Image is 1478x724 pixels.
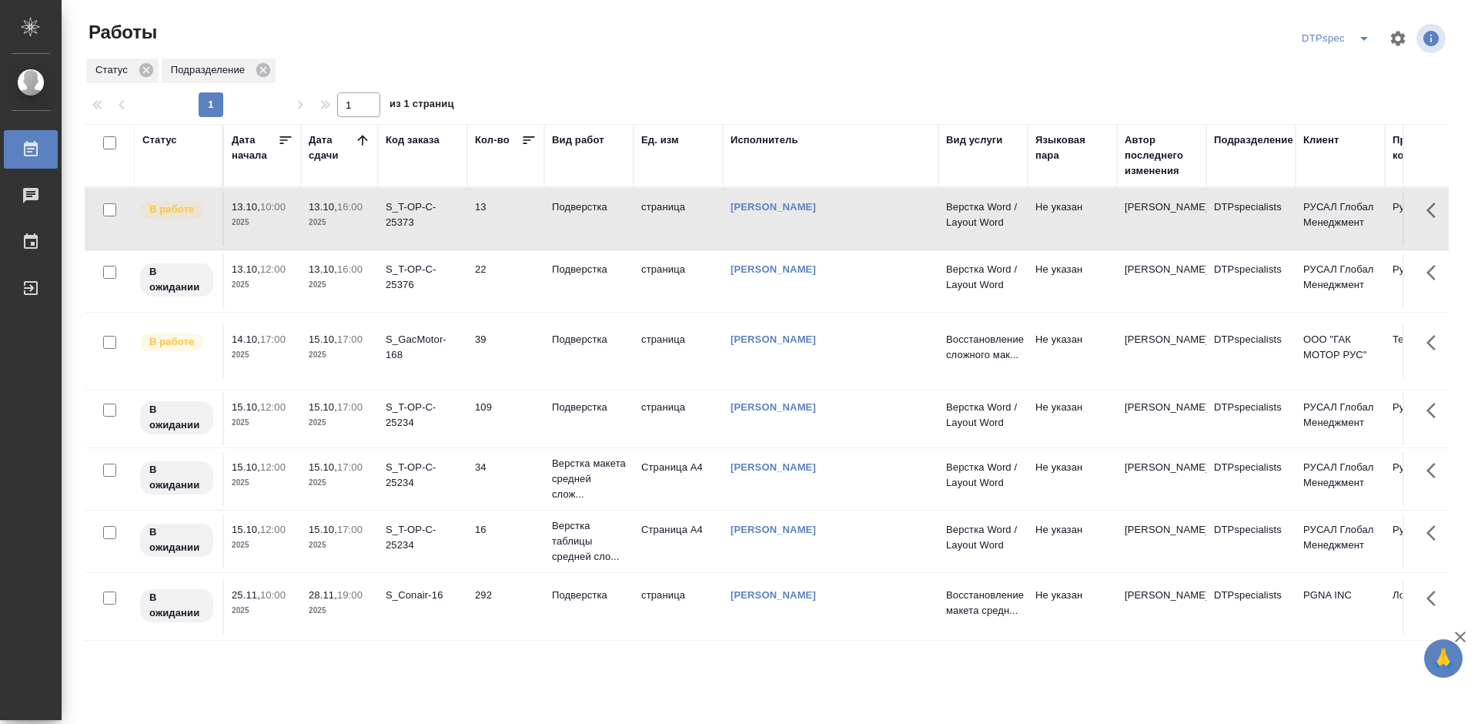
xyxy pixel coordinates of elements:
td: DTPspecialists [1206,392,1296,446]
td: 13 [467,192,544,246]
div: Исполнитель назначен, приступать к работе пока рано [139,522,215,558]
p: 15.10, [232,401,260,413]
button: Здесь прячутся важные кнопки [1417,254,1454,291]
div: Вид услуги [946,132,1003,148]
td: 109 [467,392,544,446]
div: Вид работ [552,132,604,148]
p: Подверстка [552,262,626,277]
div: Подразделение [1214,132,1293,148]
p: 17:00 [337,401,363,413]
p: Верстка Word / Layout Word [946,460,1020,491]
p: 2025 [232,475,293,491]
td: страница [634,192,723,246]
td: Русал [1385,392,1474,446]
td: Не указан [1028,515,1117,568]
div: Код заказа [386,132,440,148]
td: DTPspecialists [1206,192,1296,246]
div: Статус [142,132,177,148]
p: 12:00 [260,524,286,535]
div: Автор последнего изменения [1125,132,1199,179]
td: Не указан [1028,580,1117,634]
td: [PERSON_NAME] [1117,515,1206,568]
td: 22 [467,254,544,308]
td: 16 [467,515,544,568]
p: 15.10, [232,461,260,473]
td: Русал [1385,192,1474,246]
td: DTPspecialists [1206,515,1296,568]
td: 292 [467,580,544,634]
span: Настроить таблицу [1379,20,1416,57]
p: 2025 [309,347,370,363]
td: [PERSON_NAME] [1117,192,1206,246]
p: 2025 [232,415,293,431]
div: S_Conair-16 [386,588,460,603]
td: Страница А4 [634,452,723,506]
button: Здесь прячутся важные кнопки [1417,452,1454,489]
p: 15.10, [309,524,337,535]
p: 15.10, [309,461,337,473]
p: 2025 [309,475,370,491]
td: DTPspecialists [1206,580,1296,634]
button: Здесь прячутся важные кнопки [1417,392,1454,429]
td: DTPspecialists [1206,452,1296,506]
td: [PERSON_NAME] [1117,452,1206,506]
p: РУСАЛ Глобал Менеджмент [1303,262,1377,293]
p: 10:00 [260,201,286,213]
p: 2025 [309,538,370,553]
span: из 1 страниц [390,95,454,117]
td: [PERSON_NAME] [1117,254,1206,308]
p: В ожидании [149,590,204,621]
p: В работе [149,334,194,350]
td: Не указан [1028,254,1117,308]
td: Технический [1385,324,1474,378]
td: страница [634,392,723,446]
p: 2025 [232,277,293,293]
td: страница [634,324,723,378]
td: 34 [467,452,544,506]
div: Исполнитель назначен, приступать к работе пока рано [139,400,215,436]
p: РУСАЛ Глобал Менеджмент [1303,199,1377,230]
a: [PERSON_NAME] [731,201,816,213]
p: Верстка таблицы средней сло... [552,518,626,565]
p: 2025 [309,277,370,293]
p: Верстка Word / Layout Word [946,199,1020,230]
p: Статус [95,62,133,78]
button: 🙏 [1424,639,1463,678]
p: Восстановление макета средн... [946,588,1020,618]
p: Верстка Word / Layout Word [946,522,1020,553]
p: 2025 [309,215,370,230]
p: 15.10, [232,524,260,535]
p: 17:00 [337,461,363,473]
div: split button [1298,26,1379,51]
td: Русал [1385,452,1474,506]
p: 16:00 [337,201,363,213]
td: страница [634,580,723,634]
div: S_GacMotor-168 [386,332,460,363]
div: S_T-OP-C-25234 [386,460,460,491]
p: ООО "ГАК МОТОР РУС" [1303,332,1377,363]
button: Здесь прячутся важные кнопки [1417,192,1454,229]
td: [PERSON_NAME] [1117,324,1206,378]
div: Исполнитель назначен, приступать к работе пока рано [139,588,215,624]
td: Не указан [1028,192,1117,246]
div: Клиент [1303,132,1339,148]
p: 16:00 [337,263,363,275]
p: В ожидании [149,525,204,555]
p: 13.10, [309,263,337,275]
span: Работы [85,20,157,45]
p: РУСАЛ Глобал Менеджмент [1303,522,1377,553]
p: 13.10, [309,201,337,213]
p: Подверстка [552,199,626,215]
div: Исполнитель назначен, приступать к работе пока рано [139,262,215,298]
a: [PERSON_NAME] [731,589,816,601]
div: Дата сдачи [309,132,355,163]
p: 19:00 [337,589,363,601]
p: 25.11, [232,589,260,601]
td: [PERSON_NAME] [1117,580,1206,634]
td: страница [634,254,723,308]
td: Русал [1385,254,1474,308]
p: 2025 [309,603,370,618]
p: 2025 [232,347,293,363]
a: [PERSON_NAME] [731,263,816,275]
span: 🙏 [1430,642,1456,675]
